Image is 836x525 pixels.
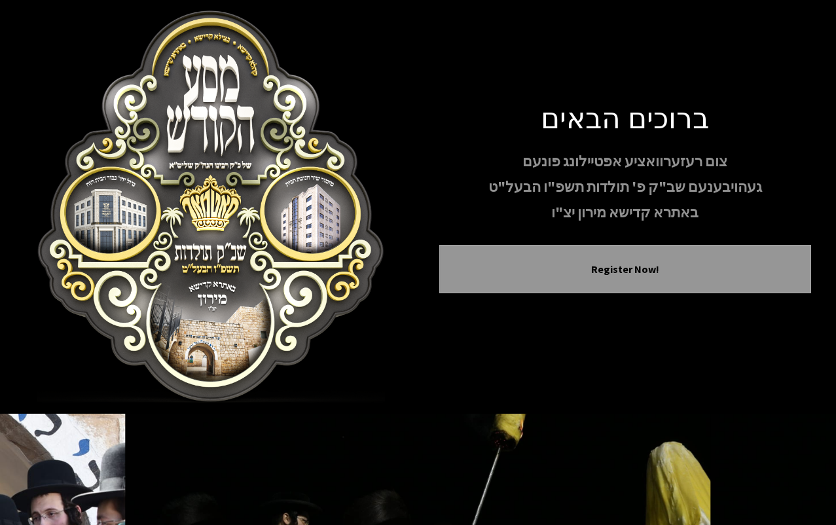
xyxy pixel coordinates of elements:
[456,261,795,277] button: Register Now!
[26,10,397,403] img: Meron Toldos Logo
[439,201,811,224] p: באתרא קדישא מירון יצ"ו
[439,100,811,134] h1: ברוכים הבאים
[439,175,811,198] p: געהויבענעם שב"ק פ' תולדות תשפ"ו הבעל"ט
[439,150,811,173] p: צום רעזערוואציע אפטיילונג פונעם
